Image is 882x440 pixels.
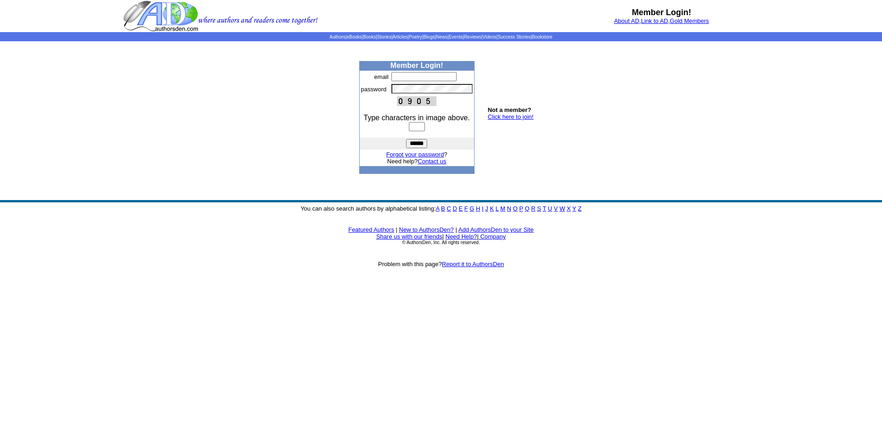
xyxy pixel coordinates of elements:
[578,205,582,212] a: Z
[402,240,480,245] font: © AuthorsDen, Inc. All rights reserved.
[390,61,443,69] b: Member Login!
[496,205,499,212] a: L
[393,34,408,39] a: Articles
[464,34,481,39] a: Reviews
[480,233,506,240] a: Company
[488,113,534,120] a: Click here to join!
[490,205,494,212] a: K
[519,205,523,212] a: P
[632,8,691,17] b: Member Login!
[436,205,440,212] a: A
[513,205,518,212] a: O
[482,205,484,212] a: I
[543,205,546,212] a: T
[449,34,463,39] a: Events
[548,205,552,212] a: U
[348,226,394,233] a: Featured Authors
[532,34,553,39] a: Bookstore
[560,205,565,212] a: W
[537,205,541,212] a: S
[399,226,454,233] a: New to AuthorsDen?
[387,158,447,165] font: Need help?
[346,34,362,39] a: eBooks
[485,205,488,212] a: J
[418,158,446,165] a: Contact us
[363,34,376,39] a: Books
[436,34,447,39] a: News
[455,226,457,233] font: |
[423,34,435,39] a: Blogs
[452,205,457,212] a: D
[378,261,504,267] font: Problem with this page?
[300,205,582,212] font: You can also search authors by alphabetical listing:
[500,205,505,212] a: M
[469,205,474,212] a: G
[441,205,445,212] a: B
[329,34,552,39] span: | | | | | | | | | | | |
[376,233,442,240] a: Share us with our friends
[567,205,571,212] a: X
[386,151,447,158] font: ?
[641,17,668,24] a: Link to AD
[507,205,511,212] a: N
[364,114,470,122] font: Type characters in image above.
[488,106,531,113] b: Not a member?
[572,205,576,212] a: Y
[446,233,477,240] a: Need Help?
[409,34,422,39] a: Poetry
[614,17,639,24] a: About AD
[442,261,504,267] a: Report it to AuthorsDen
[442,233,444,240] font: |
[447,205,451,212] a: C
[396,226,397,233] font: |
[477,233,506,240] font: |
[525,205,529,212] a: Q
[531,205,535,212] a: R
[374,73,389,80] font: email
[397,96,436,106] img: This Is CAPTCHA Image
[458,205,463,212] a: E
[377,34,391,39] a: Stories
[458,226,534,233] a: Add AuthorsDen to your Site
[386,151,444,158] a: Forgot your password
[476,205,480,212] a: H
[464,205,468,212] a: F
[670,17,709,24] a: Gold Members
[498,34,531,39] a: Success Stories
[554,205,558,212] a: V
[614,17,709,24] font: , ,
[361,86,387,93] font: password
[329,34,345,39] a: Authors
[482,34,496,39] a: Videos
